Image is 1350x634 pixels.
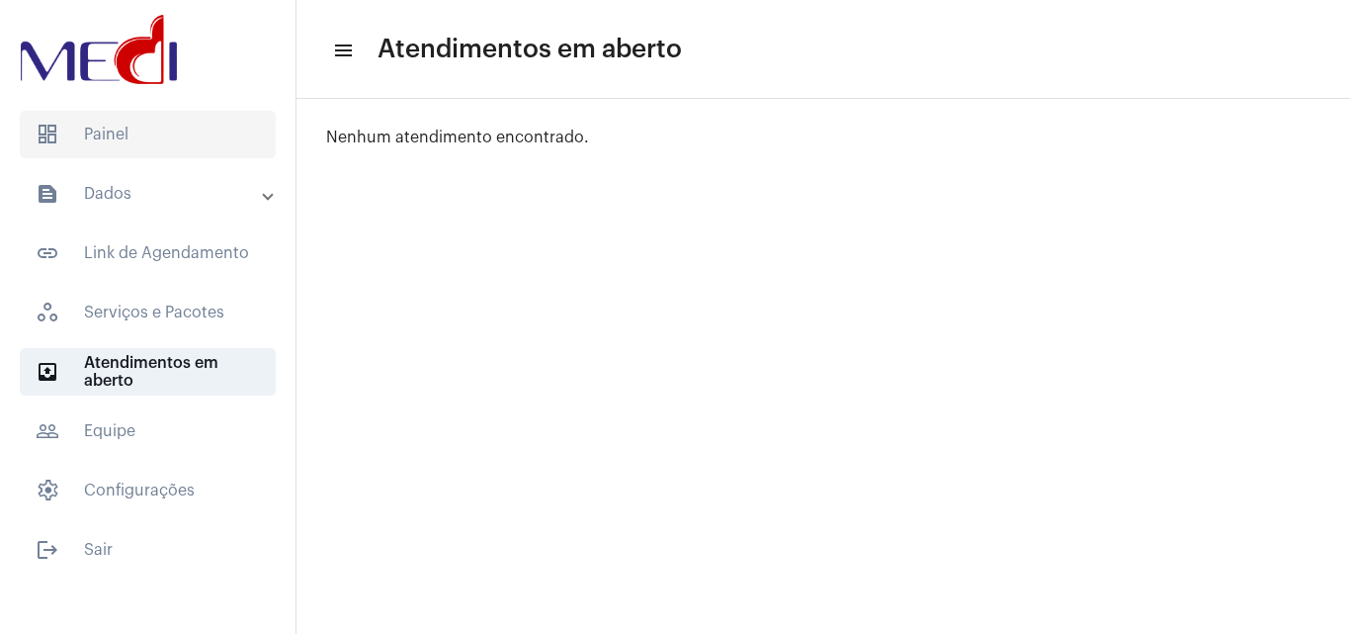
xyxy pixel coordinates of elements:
span: Atendimentos em aberto [378,34,682,65]
mat-icon: sidenav icon [36,538,59,562]
span: sidenav icon [36,123,59,146]
mat-icon: sidenav icon [332,39,352,62]
span: sidenav icon [36,479,59,502]
span: Painel [20,111,276,158]
span: Link de Agendamento [20,229,276,277]
img: d3a1b5fa-500b-b90f-5a1c-719c20e9830b.png [16,10,182,89]
span: sidenav icon [36,301,59,324]
span: Sair [20,526,276,574]
span: Serviços e Pacotes [20,289,276,336]
span: Nenhum atendimento encontrado. [326,130,589,145]
mat-expansion-panel-header: sidenav iconDados [12,170,295,218]
mat-icon: sidenav icon [36,419,59,443]
span: Equipe [20,408,276,455]
mat-icon: sidenav icon [36,241,59,265]
span: Configurações [20,467,276,514]
span: Atendimentos em aberto [20,348,276,396]
mat-icon: sidenav icon [36,182,59,206]
mat-icon: sidenav icon [36,360,59,384]
mat-panel-title: Dados [36,182,264,206]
